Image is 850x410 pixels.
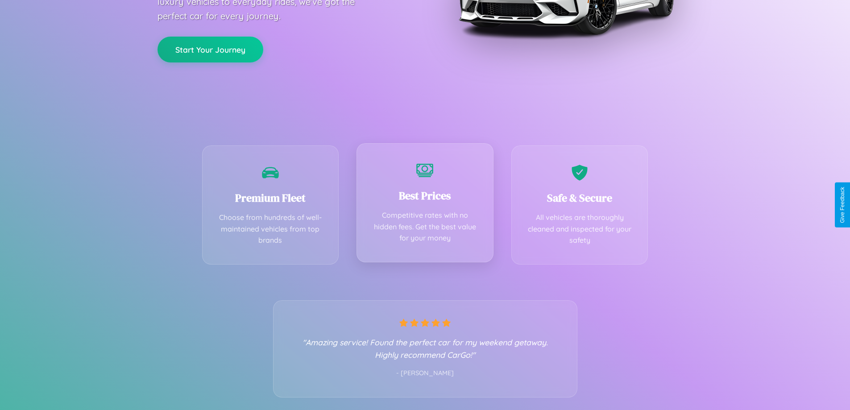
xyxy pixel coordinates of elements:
div: Give Feedback [839,187,846,223]
button: Start Your Journey [158,37,263,62]
h3: Best Prices [370,188,480,203]
p: All vehicles are thoroughly cleaned and inspected for your safety [525,212,634,246]
h3: Safe & Secure [525,191,634,205]
p: Choose from hundreds of well-maintained vehicles from top brands [216,212,325,246]
p: "Amazing service! Found the perfect car for my weekend getaway. Highly recommend CarGo!" [291,336,559,361]
h3: Premium Fleet [216,191,325,205]
p: Competitive rates with no hidden fees. Get the best value for your money [370,210,480,244]
p: - [PERSON_NAME] [291,368,559,379]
